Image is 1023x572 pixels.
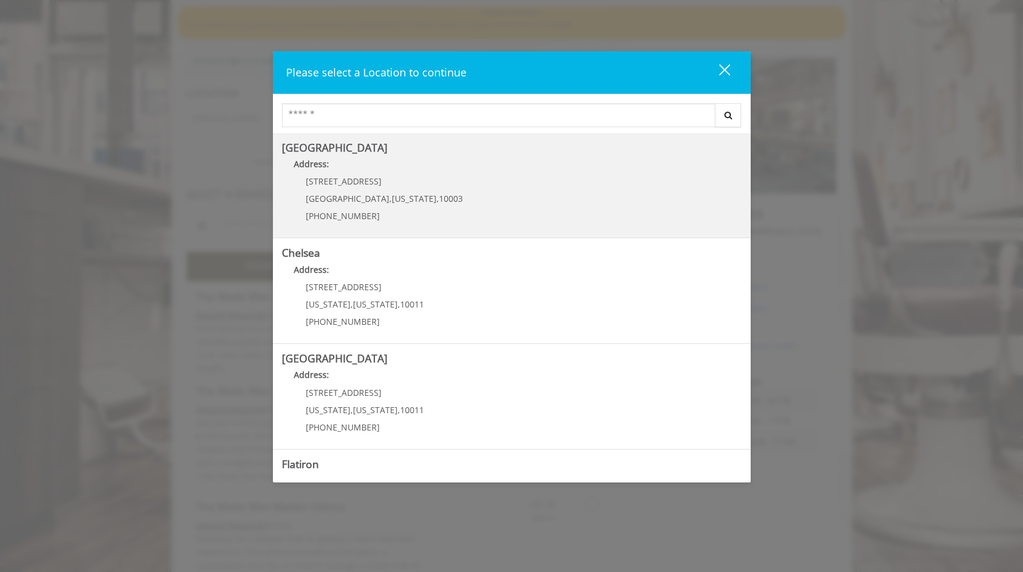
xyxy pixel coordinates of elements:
b: Address: [294,475,329,486]
span: , [351,299,353,310]
b: [GEOGRAPHIC_DATA] [282,140,388,155]
span: [US_STATE] [392,193,437,204]
span: 10011 [400,299,424,310]
i: Search button [721,111,735,119]
span: [STREET_ADDRESS] [306,176,382,187]
button: close dialog [697,60,738,85]
b: [GEOGRAPHIC_DATA] [282,351,388,365]
span: [STREET_ADDRESS] [306,387,382,398]
span: [US_STATE] [353,299,398,310]
span: , [398,404,400,416]
span: , [389,193,392,204]
span: [GEOGRAPHIC_DATA] [306,193,389,204]
b: Chelsea [282,245,320,260]
span: 10003 [439,193,463,204]
span: [PHONE_NUMBER] [306,422,380,433]
span: [US_STATE] [306,299,351,310]
div: Center Select [282,103,742,133]
span: Please select a Location to continue [286,65,466,79]
b: Address: [294,264,329,275]
span: , [437,193,439,204]
b: Address: [294,158,329,170]
span: , [398,299,400,310]
span: [US_STATE] [306,404,351,416]
span: [PHONE_NUMBER] [306,210,380,222]
input: Search Center [282,103,715,127]
span: , [351,404,353,416]
div: close dialog [705,63,729,81]
b: Flatiron [282,457,319,471]
span: 10011 [400,404,424,416]
span: [PHONE_NUMBER] [306,316,380,327]
span: [US_STATE] [353,404,398,416]
span: [STREET_ADDRESS] [306,281,382,293]
b: Address: [294,369,329,380]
